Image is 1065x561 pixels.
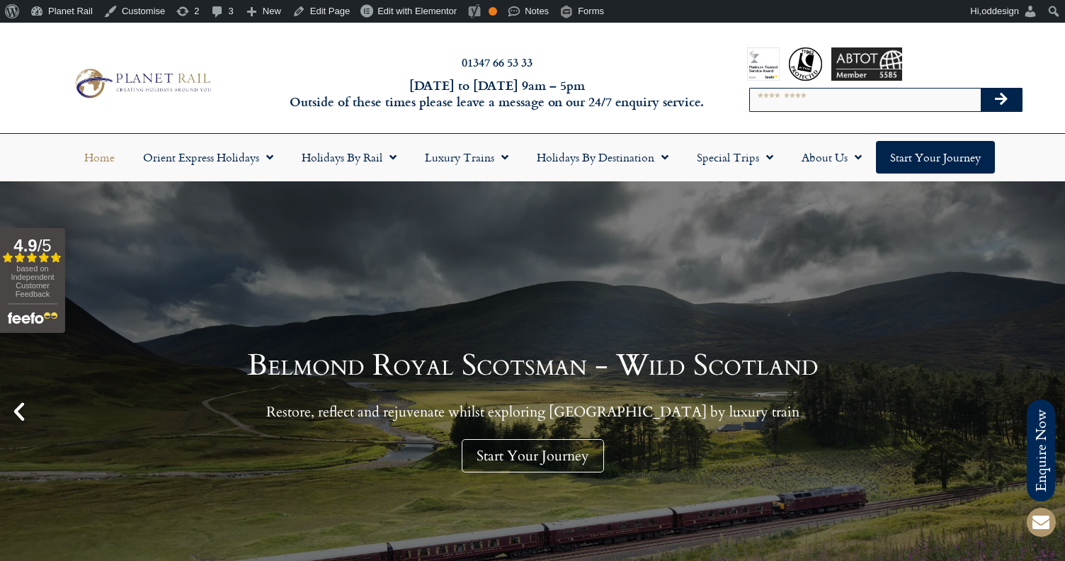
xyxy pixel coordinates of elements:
a: About Us [787,141,876,174]
span: Edit with Elementor [377,6,457,16]
div: Next slide [1034,399,1058,424]
img: Planet Rail Train Holidays Logo [69,65,215,101]
a: Start your Journey [876,141,995,174]
span: oddesign [981,6,1019,16]
a: Special Trips [683,141,787,174]
a: Orient Express Holidays [129,141,287,174]
a: Luxury Trains [411,141,523,174]
h1: Belmond Royal Scotsman - Wild Scotland [247,351,819,380]
button: Search [981,89,1022,111]
nav: Menu [7,141,1058,174]
h6: [DATE] to [DATE] 9am – 5pm Outside of these times please leave a message on our 24/7 enquiry serv... [287,77,707,110]
p: Restore, reflect and rejuvenate whilst exploring [GEOGRAPHIC_DATA] by luxury train [247,403,819,421]
a: Holidays by Rail [287,141,411,174]
a: Holidays by Destination [523,141,683,174]
div: Previous slide [7,399,31,424]
div: OK [489,7,497,16]
a: 01347 66 53 33 [462,54,532,70]
a: Start Your Journey [462,439,604,472]
a: Home [70,141,129,174]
